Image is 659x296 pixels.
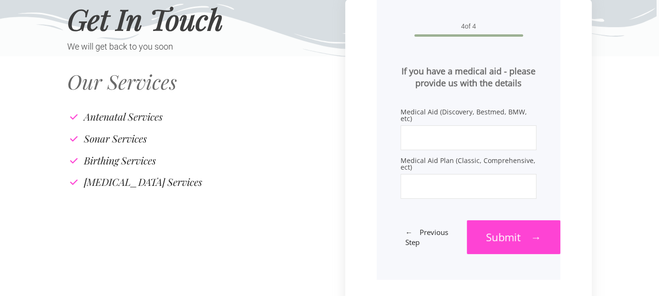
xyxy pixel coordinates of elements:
span: Previous Step [405,227,448,247]
span: ← [405,227,412,237]
h4: Birthing Services [84,155,156,165]
span: Medical Aid (Discovery, Bestmed, BMW, etc) [401,109,536,122]
input: Medical Aid (Discovery, Bestmed, BMW, etc) [401,125,536,150]
h4: Sonar Services [84,133,147,143]
h4: Antenatal Services [84,112,163,122]
span: 4 [461,22,465,30]
h4: [MEDICAL_DATA] Services [84,177,202,187]
span: We will get back to you soon [67,41,173,51]
span: of 4 [401,23,536,30]
h2: If you have a medical aid - please provide us with the details [401,65,536,89]
span: Submit [486,230,521,244]
span: Medical Aid Plan (Classic, Comprehensive, ect) [401,157,536,171]
span: → [531,230,541,244]
input: Medical Aid Plan (Classic, Comprehensive, ect) [401,174,536,199]
h2: Our Services [67,71,345,92]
